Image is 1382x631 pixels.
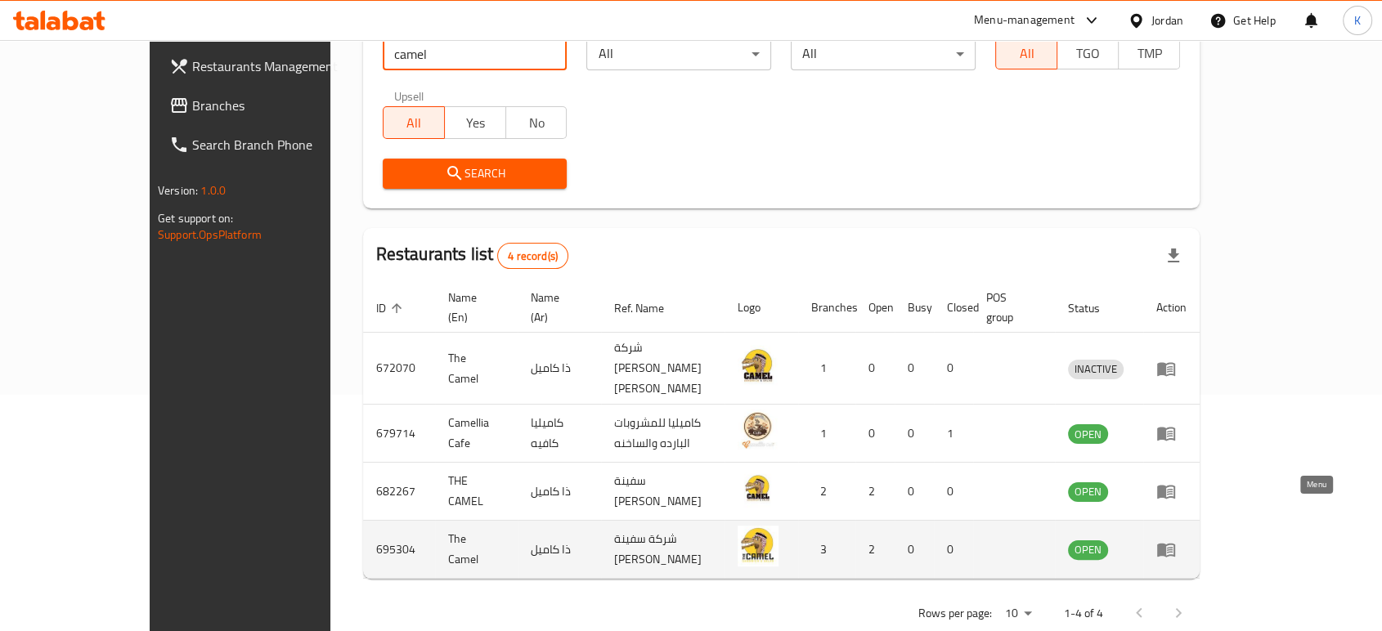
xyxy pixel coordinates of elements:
img: Camellia Cafe [738,409,778,450]
div: Jordan [1151,11,1183,29]
button: TMP [1118,37,1180,69]
span: Status [1068,298,1121,318]
button: No [505,106,568,139]
img: THE CAMEL [738,468,778,508]
th: Logo [725,283,798,333]
button: Yes [444,106,506,139]
td: 0 [895,521,934,579]
td: The Camel [435,521,518,579]
td: 3 [798,521,855,579]
span: Ref. Name [614,298,685,318]
img: The Camel [738,345,778,386]
button: All [383,106,445,139]
td: 0 [895,333,934,405]
span: No [513,111,561,135]
td: 2 [798,463,855,521]
td: شركة [PERSON_NAME] [PERSON_NAME] [601,333,725,405]
td: 695304 [363,521,435,579]
td: The Camel [435,333,518,405]
td: 0 [855,333,895,405]
td: THE CAMEL [435,463,518,521]
span: Name (Ar) [531,288,581,327]
div: Menu [1156,359,1187,378]
td: ذا كاميل [518,521,601,579]
div: OPEN [1068,482,1108,502]
th: Open [855,283,895,333]
span: INACTIVE [1068,360,1124,378]
th: Busy [895,283,934,333]
span: TMP [1125,42,1173,65]
td: 672070 [363,333,435,405]
span: Version: [158,180,198,201]
span: Restaurants Management [192,56,367,76]
div: OPEN [1068,424,1108,444]
table: enhanced table [363,283,1200,579]
span: 4 record(s) [498,248,568,264]
span: All [390,111,438,135]
span: K [1354,11,1361,29]
span: POS group [986,288,1035,327]
td: 1 [798,333,855,405]
td: 1 [798,405,855,463]
td: 2 [855,463,895,521]
td: 0 [934,333,973,405]
span: Branches [192,96,367,115]
td: 2 [855,521,895,579]
span: Search [396,163,554,184]
td: 0 [895,405,934,463]
div: Total records count [497,243,568,269]
input: Search for restaurant name or ID.. [383,38,568,70]
span: Get support on: [158,208,233,229]
span: OPEN [1068,425,1108,444]
div: OPEN [1068,540,1108,560]
a: Branches [156,86,380,125]
td: ذا كاميل [518,463,601,521]
a: Restaurants Management [156,47,380,86]
th: Branches [798,283,855,333]
span: OPEN [1068,482,1108,501]
div: Export file [1154,236,1193,275]
td: كاميليا للمشروبات البارده والساخنه [601,405,725,463]
div: All [586,38,771,70]
td: 1 [934,405,973,463]
a: Support.OpsPlatform [158,224,262,245]
td: كاميليا كافيه [518,405,601,463]
div: Menu-management [974,11,1075,30]
span: ID [376,298,407,318]
td: 0 [934,521,973,579]
label: Upsell [394,90,424,101]
button: All [995,37,1057,69]
span: OPEN [1068,540,1108,559]
td: 0 [934,463,973,521]
th: Action [1143,283,1200,333]
td: ذا كاميل [518,333,601,405]
button: TGO [1057,37,1119,69]
span: TGO [1064,42,1112,65]
td: سفينة [PERSON_NAME] [601,463,725,521]
span: Search Branch Phone [192,135,367,154]
img: The Camel [738,526,778,566]
th: Closed [934,283,973,333]
td: 682267 [363,463,435,521]
p: Rows per page: [918,603,992,624]
div: Menu [1156,481,1187,501]
h2: Restaurants list [376,242,568,269]
span: Yes [451,111,500,135]
td: 0 [855,405,895,463]
button: Search [383,159,568,189]
span: 1.0.0 [200,180,226,201]
a: Search Branch Phone [156,125,380,164]
span: All [1003,42,1051,65]
p: 1-4 of 4 [1064,603,1103,624]
div: All [791,38,976,70]
td: 679714 [363,405,435,463]
td: Camellia Cafe [435,405,518,463]
td: شركة سفينة [PERSON_NAME] [601,521,725,579]
td: 0 [895,463,934,521]
div: Rows per page: [998,602,1038,626]
span: Name (En) [448,288,499,327]
div: Menu [1156,423,1187,443]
